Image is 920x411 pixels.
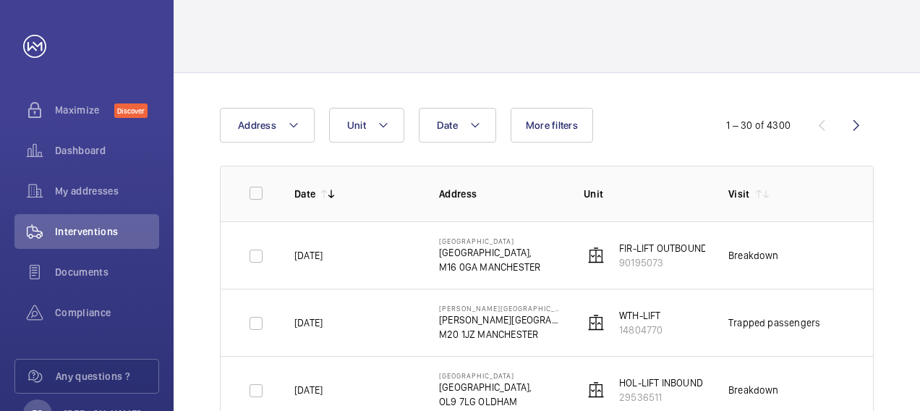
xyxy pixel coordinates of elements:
span: Discover [114,103,148,118]
p: M16 0GA MANCHESTER [439,260,540,274]
span: Unit [347,119,366,131]
p: [GEOGRAPHIC_DATA] [439,371,532,380]
p: Unit [584,187,705,201]
p: [DATE] [294,248,323,263]
p: OL9 7LG OLDHAM [439,394,532,409]
button: More filters [511,108,593,143]
div: 1 – 30 of 4300 [726,118,791,132]
p: 90195073 [619,255,707,270]
img: elevator.svg [587,247,605,264]
p: M20 1JZ MANCHESTER [439,327,561,342]
button: Date [419,108,496,143]
div: Trapped passengers [728,315,820,330]
span: Maximize [55,103,114,117]
p: [DATE] [294,315,323,330]
p: FIR-LIFT OUTBOUND [619,241,707,255]
span: More filters [526,119,578,131]
p: [GEOGRAPHIC_DATA], [439,245,540,260]
p: 14804770 [619,323,663,337]
p: [GEOGRAPHIC_DATA], [439,380,532,394]
p: HOL-LIFT INBOUND [619,376,703,390]
p: 29536511 [619,390,703,404]
p: WTH-LIFT [619,308,663,323]
button: Address [220,108,315,143]
span: Dashboard [55,143,159,158]
span: My addresses [55,184,159,198]
img: elevator.svg [587,381,605,399]
p: [DATE] [294,383,323,397]
div: Breakdown [728,248,779,263]
p: Date [294,187,315,201]
span: Compliance [55,305,159,320]
div: Breakdown [728,383,779,397]
span: Date [437,119,458,131]
p: Visit [728,187,750,201]
p: [PERSON_NAME][GEOGRAPHIC_DATA] [439,304,561,313]
button: Unit [329,108,404,143]
span: Address [238,119,276,131]
span: Any questions ? [56,369,158,384]
span: Documents [55,265,159,279]
span: Interventions [55,224,159,239]
p: [GEOGRAPHIC_DATA] [439,237,540,245]
p: [PERSON_NAME][GEOGRAPHIC_DATA], [439,313,561,327]
img: elevator.svg [587,314,605,331]
p: Address [439,187,561,201]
